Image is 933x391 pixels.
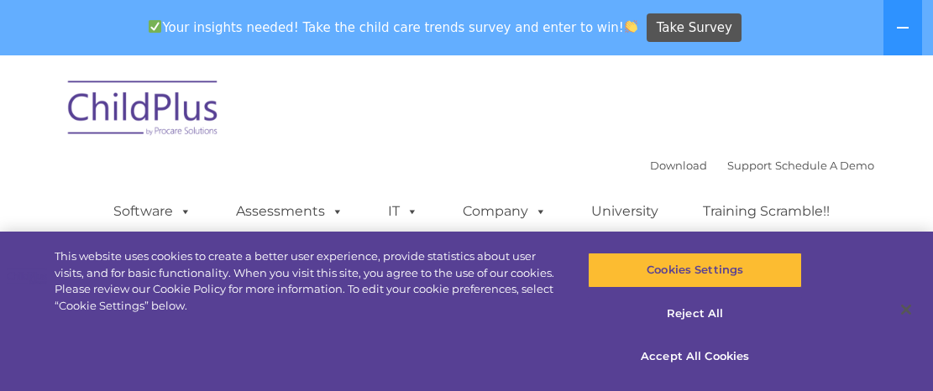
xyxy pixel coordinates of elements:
a: University [574,195,675,228]
a: Software [97,195,208,228]
button: Cookies Settings [588,253,803,288]
a: Download [650,159,707,172]
img: 👏 [625,20,637,33]
a: Company [446,195,563,228]
a: Assessments [219,195,360,228]
font: | [650,159,874,172]
span: Your insights needed! Take the child care trends survey and enter to win! [142,11,645,44]
div: This website uses cookies to create a better user experience, provide statistics about user visit... [55,248,560,314]
a: Support [727,159,772,172]
img: ChildPlus by Procare Solutions [60,69,228,153]
span: Take Survey [657,13,732,43]
button: Reject All [588,296,803,331]
button: Accept All Cookies [588,339,803,374]
a: IT [371,195,435,228]
button: Close [888,291,925,328]
img: ✅ [149,20,161,33]
a: Training Scramble!! [686,195,847,228]
a: Take Survey [647,13,742,43]
a: Schedule A Demo [775,159,874,172]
